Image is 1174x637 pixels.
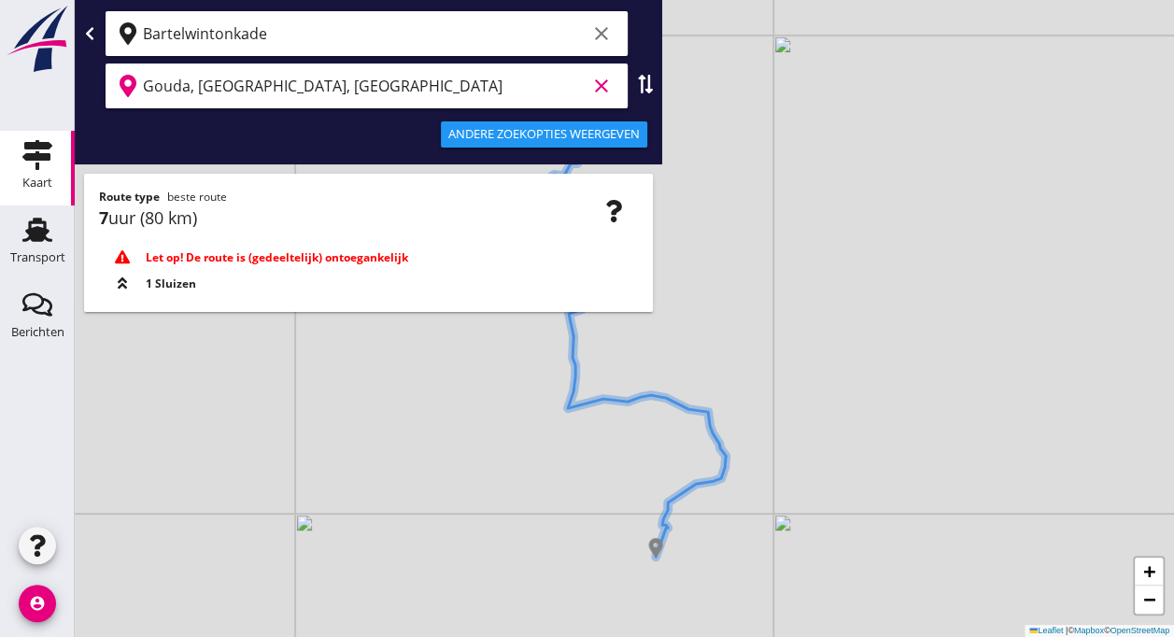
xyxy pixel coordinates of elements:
div: Berichten [11,326,64,338]
span: + [1143,559,1155,583]
button: Andere zoekopties weergeven [441,121,647,148]
a: OpenStreetMap [1110,626,1169,635]
input: Bestemming [143,71,587,101]
div: Andere zoekopties weergeven [448,125,640,144]
a: Zoom out [1135,586,1163,614]
i: clear [590,75,613,97]
input: Vertrekpunt [143,19,587,49]
span: beste route [167,189,227,205]
span: − [1143,587,1155,611]
div: Transport [10,251,65,263]
a: Zoom in [1135,558,1163,586]
img: Marker [646,538,665,557]
img: logo-small.a267ee39.svg [4,5,71,74]
div: © © [1025,625,1174,637]
i: account_circle [19,585,56,622]
strong: 7 [99,206,108,229]
div: uur (80 km) [99,205,638,231]
div: Kaart [22,177,52,189]
i: clear [590,22,613,45]
a: Mapbox [1074,626,1104,635]
span: 1 Sluizen [146,276,196,292]
strong: Let op! De route is (gedeeltelijk) ontoegankelijk [146,249,408,265]
strong: Route type [99,189,160,205]
span: | [1066,626,1068,635]
a: Leaflet [1029,626,1063,635]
